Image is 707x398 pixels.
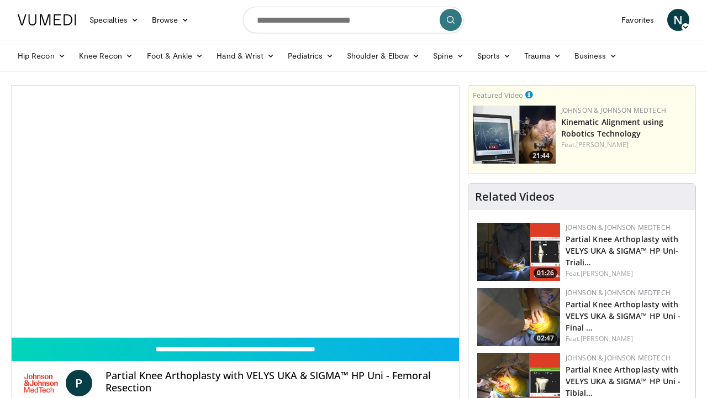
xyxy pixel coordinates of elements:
[72,45,140,67] a: Knee Recon
[581,269,633,278] a: [PERSON_NAME]
[140,45,210,67] a: Foot & Ankle
[667,9,689,31] a: N
[243,7,464,33] input: Search topics, interventions
[281,45,340,67] a: Pediatrics
[11,45,72,67] a: Hip Recon
[534,268,557,278] span: 01:26
[477,288,560,346] a: 02:47
[566,334,687,344] div: Feat.
[566,353,671,363] a: Johnson & Johnson MedTech
[18,14,76,25] img: VuMedi Logo
[145,9,196,31] a: Browse
[477,223,560,281] a: 01:26
[471,45,518,67] a: Sports
[210,45,281,67] a: Hand & Wrist
[105,370,450,394] h4: Partial Knee Arthoplasty with VELYS UKA & SIGMA™ HP Uni - Femoral Resection
[529,151,553,161] span: 21:44
[566,223,671,232] a: Johnson & Johnson MedTech
[518,45,568,67] a: Trauma
[566,364,681,398] a: Partial Knee Arthoplasty with VELYS UKA & SIGMA™ HP Uni - Tibial…
[473,106,556,164] a: 21:44
[566,288,671,297] a: Johnson & Johnson MedTech
[581,334,633,343] a: [PERSON_NAME]
[20,370,61,396] img: Johnson & Johnson MedTech
[576,140,629,149] a: [PERSON_NAME]
[477,223,560,281] img: 54517014-b7e0-49d7-8366-be4d35b6cc59.png.150x105_q85_crop-smart_upscale.png
[566,299,681,333] a: Partial Knee Arthoplasty with VELYS UKA & SIGMA™ HP Uni - Final …
[568,45,624,67] a: Business
[426,45,470,67] a: Spine
[66,370,92,396] a: P
[12,86,459,338] video-js: Video Player
[473,106,556,164] img: 85482610-0380-4aae-aa4a-4a9be0c1a4f1.150x105_q85_crop-smart_upscale.jpg
[475,190,555,203] h4: Related Videos
[561,140,691,150] div: Feat.
[477,288,560,346] img: 2dac1888-fcb6-4628-a152-be974a3fbb82.png.150x105_q85_crop-smart_upscale.png
[566,234,679,268] a: Partial Knee Arthoplasty with VELYS UKA & SIGMA™ HP Uni- Triali…
[561,106,666,115] a: Johnson & Johnson MedTech
[473,90,523,100] small: Featured Video
[83,9,145,31] a: Specialties
[340,45,426,67] a: Shoulder & Elbow
[615,9,661,31] a: Favorites
[561,117,664,139] a: Kinematic Alignment using Robotics Technology
[534,333,557,343] span: 02:47
[566,269,687,279] div: Feat.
